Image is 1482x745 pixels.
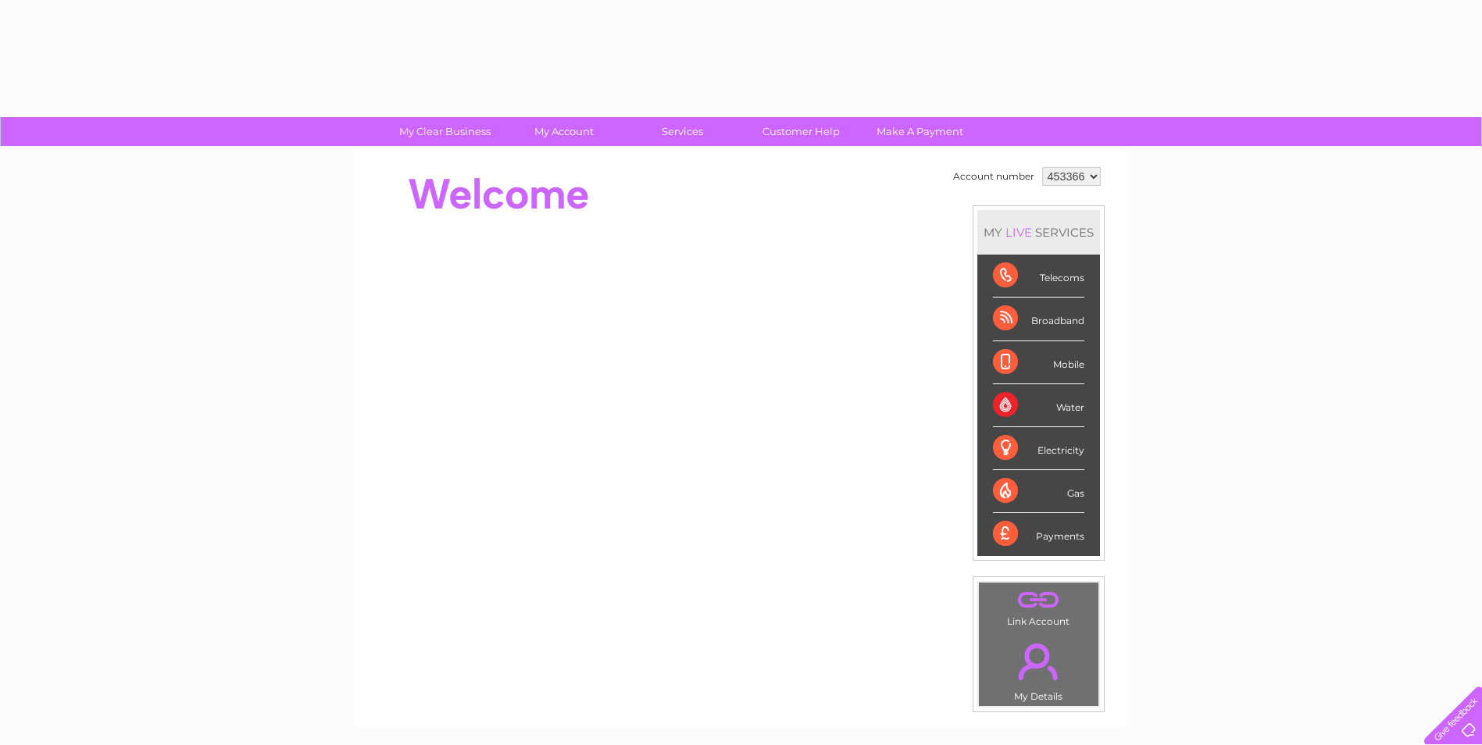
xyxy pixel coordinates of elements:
div: Telecoms [993,255,1084,298]
a: . [983,586,1095,614]
a: Make A Payment [855,117,984,146]
div: Electricity [993,427,1084,470]
div: Water [993,384,1084,427]
div: MY SERVICES [977,210,1100,255]
div: Broadband [993,298,1084,340]
a: Services [618,117,747,146]
td: Link Account [978,582,1099,631]
div: LIVE [1002,225,1035,240]
td: Account number [949,163,1038,190]
a: My Clear Business [380,117,509,146]
a: . [983,634,1095,689]
td: My Details [978,630,1099,707]
a: My Account [499,117,628,146]
div: Payments [993,513,1084,555]
div: Mobile [993,341,1084,384]
div: Gas [993,470,1084,513]
a: Customer Help [737,117,866,146]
